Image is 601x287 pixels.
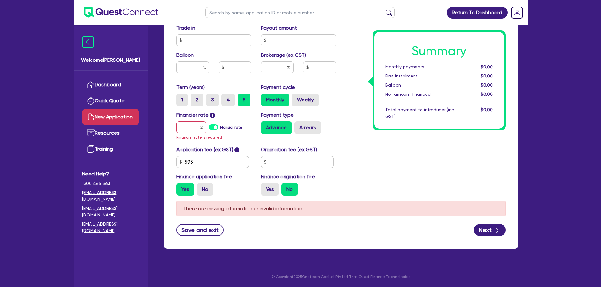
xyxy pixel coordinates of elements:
[509,4,525,21] a: Dropdown toggle
[261,121,292,134] label: Advance
[176,173,232,181] label: Finance application fee
[82,170,139,178] span: Need Help?
[176,94,188,106] label: 1
[191,94,203,106] label: 2
[176,201,506,216] div: There are missing information or invalid information
[82,180,139,187] span: 1300 465 363
[380,106,459,120] div: Total payment to introducer (inc GST)
[82,189,139,203] a: [EMAIL_ADDRESS][DOMAIN_NAME]
[380,73,459,79] div: First instalment
[481,73,493,78] span: $0.00
[380,82,459,89] div: Balloon
[261,94,289,106] label: Monthly
[87,97,95,105] img: quick-quote
[281,183,298,196] label: No
[176,111,215,119] label: Financier rate
[261,51,306,59] label: Brokerage (ex GST)
[176,135,222,140] span: Financier rate is required
[385,43,493,59] h1: Summary
[176,83,205,91] label: Term (years)
[474,224,506,236] button: Next
[159,274,523,279] p: © Copyright 2025 Oneteam Capital Pty Ltd T/as Quest Finance Technologies
[481,83,493,88] span: $0.00
[481,107,493,112] span: $0.00
[261,24,297,32] label: Payout amount
[238,94,250,106] label: 5
[220,124,242,130] label: Manual rate
[380,64,459,70] div: Monthly payments
[197,183,213,196] label: No
[176,224,224,236] button: Save and exit
[82,205,139,218] a: [EMAIL_ADDRESS][DOMAIN_NAME]
[481,64,493,69] span: $0.00
[294,121,321,134] label: Arrears
[447,7,508,19] a: Return To Dashboard
[82,36,94,48] img: icon-menu-close
[234,147,239,152] span: i
[481,92,493,97] span: $0.00
[176,51,194,59] label: Balloon
[82,221,139,234] a: [EMAIL_ADDRESS][DOMAIN_NAME]
[82,141,139,157] a: Training
[84,7,158,18] img: quest-connect-logo-blue
[261,83,295,91] label: Payment cycle
[210,113,215,118] span: i
[261,111,294,119] label: Payment type
[176,183,194,196] label: Yes
[292,94,319,106] label: Weekly
[87,145,95,153] img: training
[261,183,279,196] label: Yes
[81,56,140,64] span: Welcome [PERSON_NAME]
[82,125,139,141] a: Resources
[82,109,139,125] a: New Application
[261,146,317,153] label: Origination fee (ex GST)
[176,146,233,153] label: Application fee (ex GST)
[261,173,315,181] label: Finance origination fee
[82,93,139,109] a: Quick Quote
[206,94,219,106] label: 3
[82,77,139,93] a: Dashboard
[87,129,95,137] img: resources
[205,7,395,18] input: Search by name, application ID or mobile number...
[221,94,235,106] label: 4
[87,113,95,121] img: new-application
[380,91,459,98] div: Net amount financed
[176,24,195,32] label: Trade in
